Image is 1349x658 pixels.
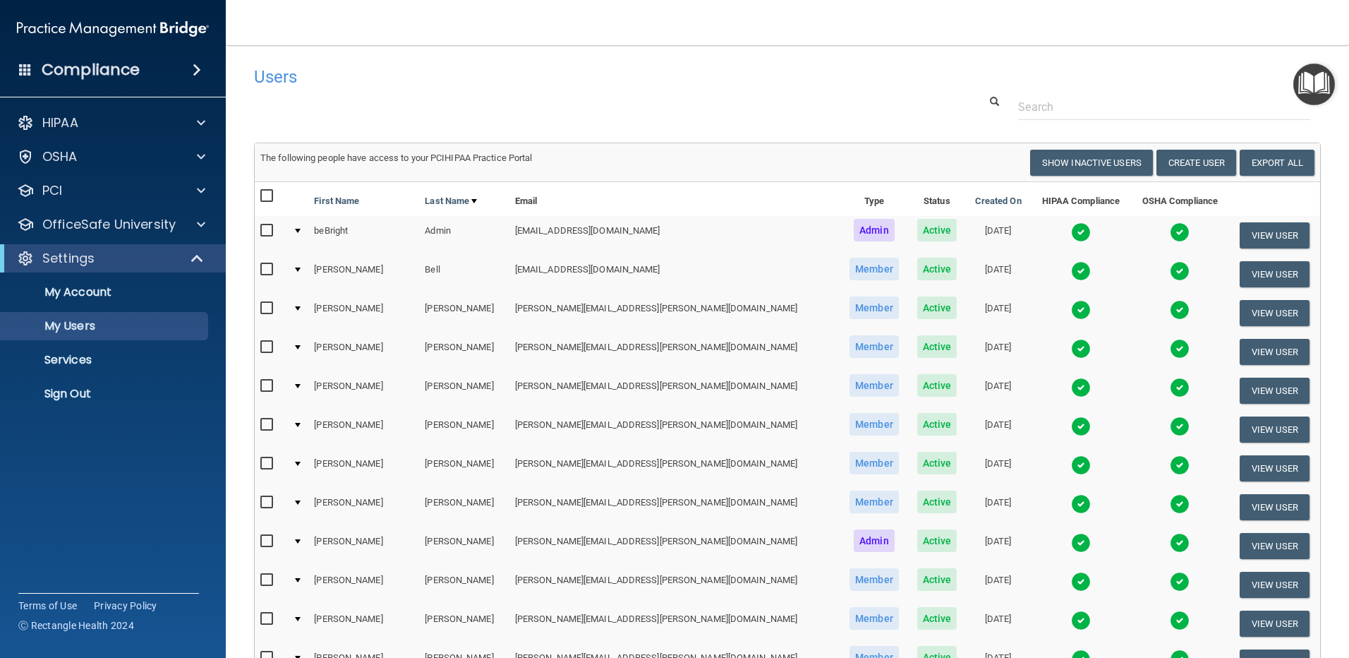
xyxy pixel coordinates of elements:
[1071,339,1091,359] img: tick.e7d51cea.svg
[917,568,957,591] span: Active
[917,335,957,358] span: Active
[975,193,1022,210] a: Created On
[966,566,1031,604] td: [DATE]
[509,294,840,333] td: [PERSON_NAME][EMAIL_ADDRESS][PERSON_NAME][DOMAIN_NAME]
[917,258,957,280] span: Active
[509,604,840,643] td: [PERSON_NAME][EMAIL_ADDRESS][PERSON_NAME][DOMAIN_NAME]
[854,530,895,552] span: Admin
[966,294,1031,333] td: [DATE]
[308,371,419,410] td: [PERSON_NAME]
[917,297,957,319] span: Active
[42,250,95,267] p: Settings
[9,353,202,367] p: Services
[1240,572,1309,598] button: View User
[1170,417,1190,436] img: tick.e7d51cea.svg
[1240,533,1309,559] button: View User
[1071,417,1091,436] img: tick.e7d51cea.svg
[1240,150,1314,176] a: Export All
[17,148,205,165] a: OSHA
[849,335,899,358] span: Member
[17,15,209,43] img: PMB logo
[9,387,202,401] p: Sign Out
[966,604,1031,643] td: [DATE]
[419,371,509,410] td: [PERSON_NAME]
[42,216,176,233] p: OfficeSafe University
[1170,261,1190,281] img: tick.e7d51cea.svg
[1030,150,1153,176] button: Show Inactive Users
[1071,300,1091,320] img: tick.e7d51cea.svg
[1170,339,1190,359] img: tick.e7d51cea.svg
[849,491,899,513] span: Member
[1071,378,1091,397] img: tick.e7d51cea.svg
[509,449,840,488] td: [PERSON_NAME][EMAIL_ADDRESS][PERSON_NAME][DOMAIN_NAME]
[1240,261,1309,287] button: View User
[966,488,1031,527] td: [DATE]
[917,452,957,474] span: Active
[425,193,477,210] a: Last Name
[94,599,157,613] a: Privacy Policy
[1018,94,1310,120] input: Search
[42,148,78,165] p: OSHA
[1170,611,1190,630] img: tick.e7d51cea.svg
[254,68,868,86] h4: Users
[419,333,509,371] td: [PERSON_NAME]
[308,216,419,255] td: beBright
[966,333,1031,371] td: [DATE]
[308,566,419,604] td: [PERSON_NAME]
[1240,222,1309,249] button: View User
[42,114,78,131] p: HIPAA
[18,599,77,613] a: Terms of Use
[419,449,509,488] td: [PERSON_NAME]
[917,413,957,436] span: Active
[509,182,840,216] th: Email
[9,319,202,333] p: My Users
[42,182,62,199] p: PCI
[849,413,899,436] span: Member
[1156,150,1236,176] button: Create User
[308,449,419,488] td: [PERSON_NAME]
[966,216,1031,255] td: [DATE]
[1071,455,1091,475] img: tick.e7d51cea.svg
[1240,611,1309,637] button: View User
[509,527,840,566] td: [PERSON_NAME][EMAIL_ADDRESS][PERSON_NAME][DOMAIN_NAME]
[1071,494,1091,514] img: tick.e7d51cea.svg
[966,371,1031,410] td: [DATE]
[1170,378,1190,397] img: tick.e7d51cea.svg
[917,219,957,241] span: Active
[419,410,509,449] td: [PERSON_NAME]
[854,219,895,241] span: Admin
[260,152,533,163] span: The following people have access to your PCIHIPAA Practice Portal
[419,527,509,566] td: [PERSON_NAME]
[1071,611,1091,630] img: tick.e7d51cea.svg
[840,182,908,216] th: Type
[308,294,419,333] td: [PERSON_NAME]
[42,60,140,80] h4: Compliance
[308,333,419,371] td: [PERSON_NAME]
[509,488,840,527] td: [PERSON_NAME][EMAIL_ADDRESS][PERSON_NAME][DOMAIN_NAME]
[966,527,1031,566] td: [DATE]
[917,491,957,513] span: Active
[1240,455,1309,481] button: View User
[509,216,840,255] td: [EMAIL_ADDRESS][DOMAIN_NAME]
[1293,64,1335,105] button: Open Resource Center
[18,618,134,633] span: Ⓒ Rectangle Health 2024
[509,255,840,294] td: [EMAIL_ADDRESS][DOMAIN_NAME]
[509,371,840,410] td: [PERSON_NAME][EMAIL_ADDRESS][PERSON_NAME][DOMAIN_NAME]
[419,488,509,527] td: [PERSON_NAME]
[17,216,205,233] a: OfficeSafe University
[1240,417,1309,443] button: View User
[1170,300,1190,320] img: tick.e7d51cea.svg
[849,297,899,319] span: Member
[419,294,509,333] td: [PERSON_NAME]
[849,607,899,630] span: Member
[908,182,966,216] th: Status
[917,607,957,630] span: Active
[308,488,419,527] td: [PERSON_NAME]
[1071,222,1091,242] img: tick.e7d51cea.svg
[849,258,899,280] span: Member
[1240,300,1309,326] button: View User
[917,530,957,552] span: Active
[1240,339,1309,365] button: View User
[1170,533,1190,553] img: tick.e7d51cea.svg
[1240,494,1309,520] button: View User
